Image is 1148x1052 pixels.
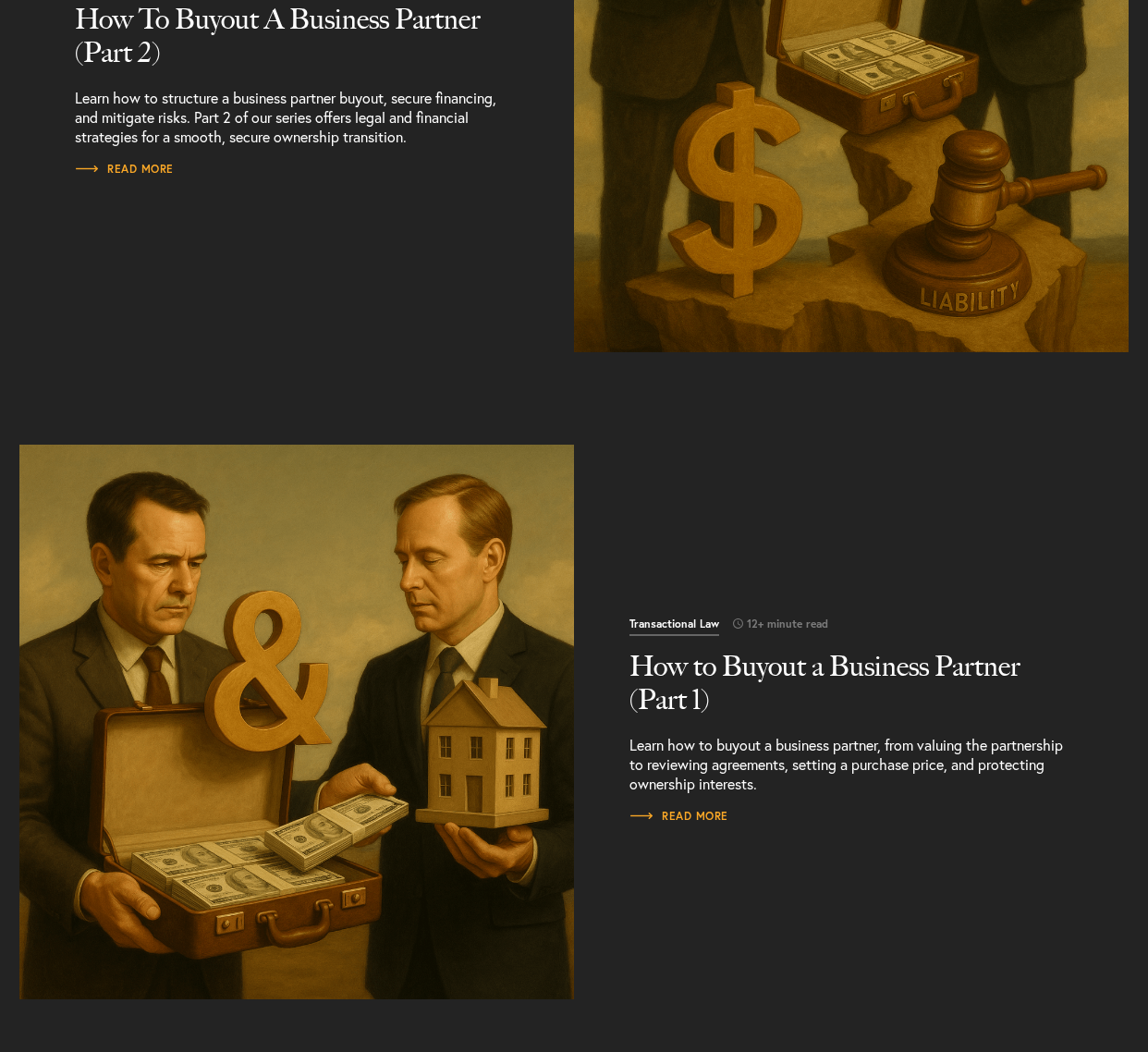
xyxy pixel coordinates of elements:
a: Read More [19,445,574,999]
a: Read More [629,807,728,826]
a: Read More [629,616,1073,793]
a: Read More [75,160,174,178]
h2: How to Buyout a Business Partner (Part 1) [629,650,1073,716]
p: Learn how to structure a business partner buyout, secure financing, and mitigate risks. Part 2 of... [75,88,519,146]
img: how to buyout a business partner [19,445,574,999]
span: Read More [629,811,728,822]
span: 12+ minute read [719,618,828,630]
span: Transactional Law [629,618,719,636]
p: Learn how to buyout a business partner, from valuing the partnership to reviewing agreements, set... [629,735,1073,793]
h2: How To Buyout A Business Partner (Part 2) [75,3,519,69]
img: icon-time-light.svg [733,618,743,629]
span: Read More [75,164,174,175]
